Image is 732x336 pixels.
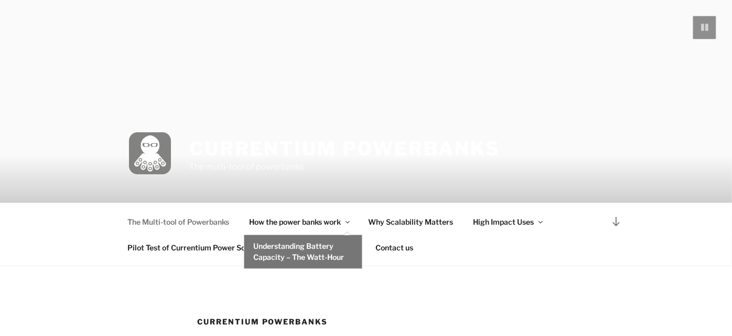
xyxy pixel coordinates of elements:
[197,317,535,327] h2: Currentium Powerbanks
[129,132,171,174] img: Currentium Powerbanks
[119,235,365,260] a: Pilot Test of Currentium Power Solutions in [GEOGRAPHIC_DATA]
[240,209,358,235] a: How the power banks work
[119,209,613,260] nav: Top Menu
[367,235,423,260] a: Contact us
[119,209,239,235] a: The Multi-tool of Powerbanks
[189,137,500,160] a: Currentium Powerbanks
[189,161,500,173] p: The multi-tool of powerbanks
[244,235,362,268] a: Understanding Battery Capacity – The Watt-Hour
[464,209,551,235] a: High Impact Uses
[359,209,462,235] a: Why Scalability Matters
